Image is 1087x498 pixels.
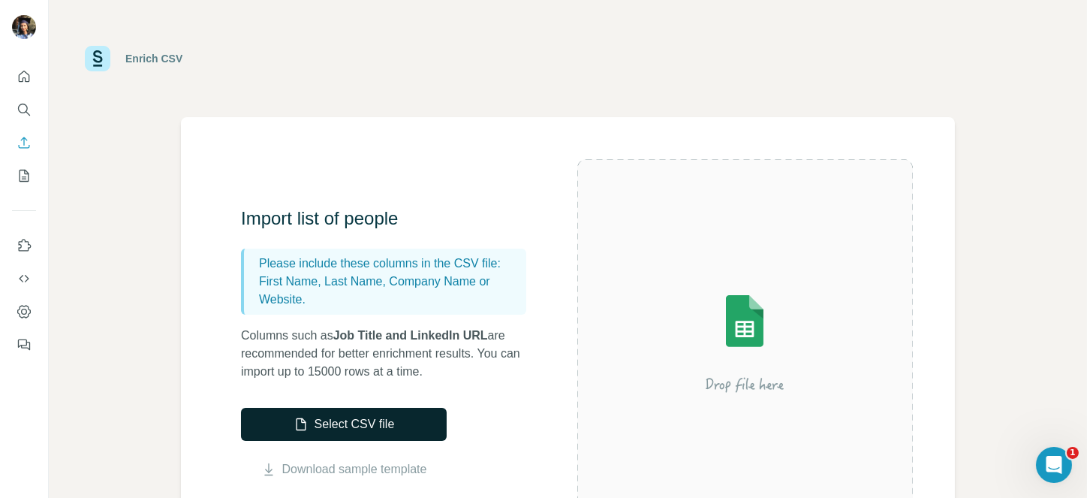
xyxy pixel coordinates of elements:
[12,63,36,90] button: Quick start
[125,51,182,66] div: Enrich CSV
[1036,447,1072,483] iframe: Intercom live chat
[12,162,36,189] button: My lists
[241,460,447,478] button: Download sample template
[241,327,541,381] p: Columns such as are recommended for better enrichment results. You can import up to 15000 rows at...
[241,207,541,231] h3: Import list of people
[12,298,36,325] button: Dashboard
[12,265,36,292] button: Use Surfe API
[259,273,520,309] p: First Name, Last Name, Company Name or Website.
[333,329,488,342] span: Job Title and LinkedIn URL
[282,460,427,478] a: Download sample template
[12,331,36,358] button: Feedback
[12,129,36,156] button: Enrich CSV
[610,252,880,433] img: Surfe Illustration - Drop file here or select below
[1067,447,1079,459] span: 1
[12,15,36,39] img: Avatar
[12,96,36,123] button: Search
[85,46,110,71] img: Surfe Logo
[12,232,36,259] button: Use Surfe on LinkedIn
[259,255,520,273] p: Please include these columns in the CSV file:
[241,408,447,441] button: Select CSV file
